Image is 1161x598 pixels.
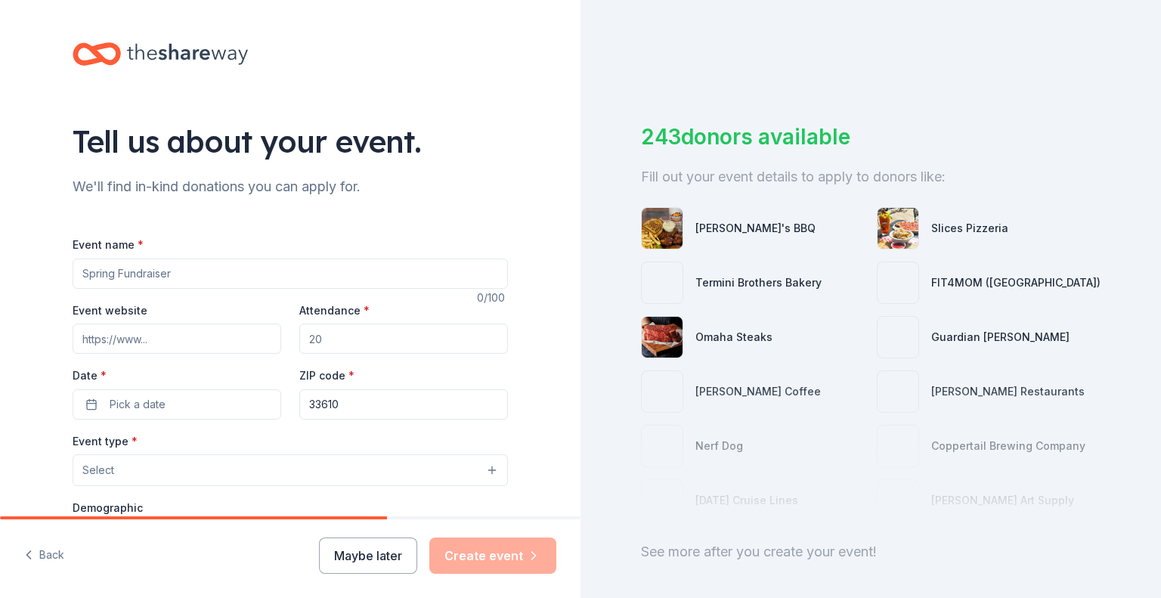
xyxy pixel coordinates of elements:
span: Select [82,461,114,479]
div: We'll find in-kind donations you can apply for. [73,175,508,199]
div: Termini Brothers Bakery [695,274,822,292]
button: Maybe later [319,538,417,574]
label: Event name [73,237,144,253]
div: See more after you create your event! [641,540,1101,564]
div: Omaha Steaks [695,328,772,346]
div: Slices Pizzeria [931,219,1008,237]
div: Tell us about your event. [73,120,508,163]
div: 0 /100 [477,289,508,307]
label: Demographic [73,500,143,516]
img: photo for Guardian Angel Device [878,317,918,358]
div: 243 donors available [641,121,1101,153]
div: FIT4MOM ([GEOGRAPHIC_DATA]) [931,274,1101,292]
input: Spring Fundraiser [73,259,508,289]
button: Select [73,454,508,486]
label: Event website [73,303,147,318]
img: photo for Omaha Steaks [642,317,683,358]
img: photo for Termini Brothers Bakery [642,262,683,303]
div: [PERSON_NAME]'s BBQ [695,219,816,237]
img: photo for Bubbaque's BBQ [642,208,683,249]
button: Back [24,540,64,572]
input: 20 [299,324,508,354]
label: Event type [73,434,138,449]
div: Guardian [PERSON_NAME] [931,328,1070,346]
label: ZIP code [299,368,354,383]
img: photo for FIT4MOM (Tampa Bay) [878,262,918,303]
div: Fill out your event details to apply to donors like: [641,165,1101,189]
img: photo for Slices Pizzeria [878,208,918,249]
input: https://www... [73,324,281,354]
button: Pick a date [73,389,281,420]
span: Pick a date [110,395,166,414]
input: 12345 (U.S. only) [299,389,508,420]
label: Date [73,368,281,383]
label: Attendance [299,303,370,318]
